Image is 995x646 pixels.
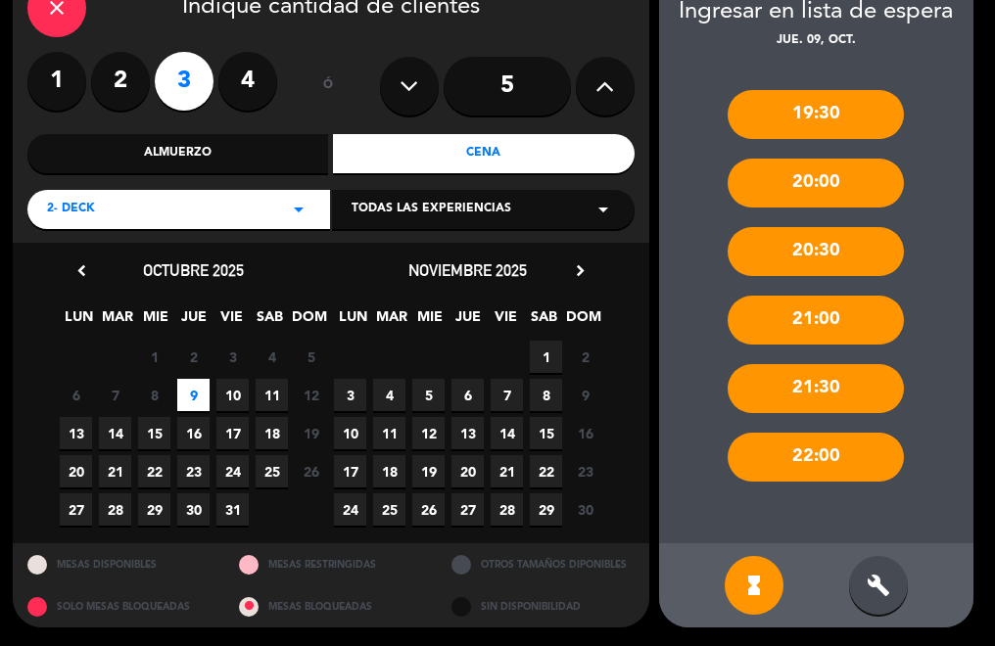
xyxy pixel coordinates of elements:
span: 14 [99,417,131,449]
span: 27 [451,493,484,526]
span: SAB [528,305,560,338]
span: 16 [177,417,210,449]
span: 9 [177,379,210,411]
span: DOM [566,305,598,338]
div: jue. 09, oct. [659,31,973,51]
span: Todas las experiencias [352,200,511,219]
i: arrow_drop_down [592,198,615,221]
span: 28 [99,493,131,526]
span: 3 [334,379,366,411]
label: 3 [155,52,213,111]
span: 15 [138,417,170,449]
span: 19 [412,455,445,487]
span: 30 [177,493,210,526]
div: 21:00 [728,296,904,345]
span: 7 [99,379,131,411]
i: build [867,574,890,597]
span: 23 [177,455,210,487]
span: 20 [451,455,484,487]
span: 23 [569,455,601,487]
span: 1 [530,341,562,373]
span: JUE [177,305,210,338]
span: VIE [490,305,522,338]
span: 29 [530,493,562,526]
span: 17 [334,455,366,487]
i: arrow_drop_down [287,198,310,221]
span: LUN [63,305,95,338]
span: 21 [99,455,131,487]
span: 21 [491,455,523,487]
span: noviembre 2025 [408,260,527,280]
span: 16 [569,417,601,449]
span: MIE [413,305,446,338]
span: 8 [530,379,562,411]
span: 19 [295,417,327,449]
span: 13 [60,417,92,449]
i: chevron_right [570,260,591,281]
div: ó [297,52,360,120]
span: 10 [216,379,249,411]
span: 12 [295,379,327,411]
span: 22 [530,455,562,487]
label: 1 [27,52,86,111]
span: 25 [373,493,405,526]
span: 31 [216,493,249,526]
label: 2 [91,52,150,111]
div: Almuerzo [27,134,329,173]
span: 11 [256,379,288,411]
span: 22 [138,455,170,487]
span: 20 [60,455,92,487]
span: 27 [60,493,92,526]
div: 22:00 [728,433,904,482]
i: hourglass_full [742,574,766,597]
span: 5 [295,341,327,373]
span: octubre 2025 [143,260,244,280]
span: MAR [375,305,407,338]
span: 6 [60,379,92,411]
span: DOM [292,305,324,338]
i: chevron_left [71,260,92,281]
span: 13 [451,417,484,449]
span: 8 [138,379,170,411]
span: VIE [215,305,248,338]
span: 12 [412,417,445,449]
div: 21:30 [728,364,904,413]
span: 1 [138,341,170,373]
div: MESAS DISPONIBLES [13,543,225,585]
div: OTROS TAMAÑOS DIPONIBLES [437,543,649,585]
span: 24 [334,493,366,526]
span: MAR [101,305,133,338]
span: 2 [569,341,601,373]
span: 24 [216,455,249,487]
div: SOLO MESAS BLOQUEADAS [13,585,225,627]
span: 9 [569,379,601,411]
span: 26 [295,455,327,487]
span: LUN [337,305,369,338]
span: 26 [412,493,445,526]
span: 17 [216,417,249,449]
div: SIN DISPONIBILIDAD [437,585,649,627]
div: 20:00 [728,159,904,208]
span: MIE [139,305,171,338]
span: 30 [569,493,601,526]
span: 14 [491,417,523,449]
span: 6 [451,379,484,411]
span: 18 [373,455,405,487]
span: SAB [254,305,286,338]
div: Cena [333,134,635,173]
span: 5 [412,379,445,411]
span: 4 [373,379,405,411]
span: 2- DECK [47,200,95,219]
span: 3 [216,341,249,373]
span: 18 [256,417,288,449]
span: 25 [256,455,288,487]
span: 29 [138,493,170,526]
span: 28 [491,493,523,526]
div: MESAS RESTRINGIDAS [224,543,437,585]
span: 10 [334,417,366,449]
span: 2 [177,341,210,373]
span: 11 [373,417,405,449]
span: JUE [451,305,484,338]
span: 4 [256,341,288,373]
label: 4 [218,52,277,111]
